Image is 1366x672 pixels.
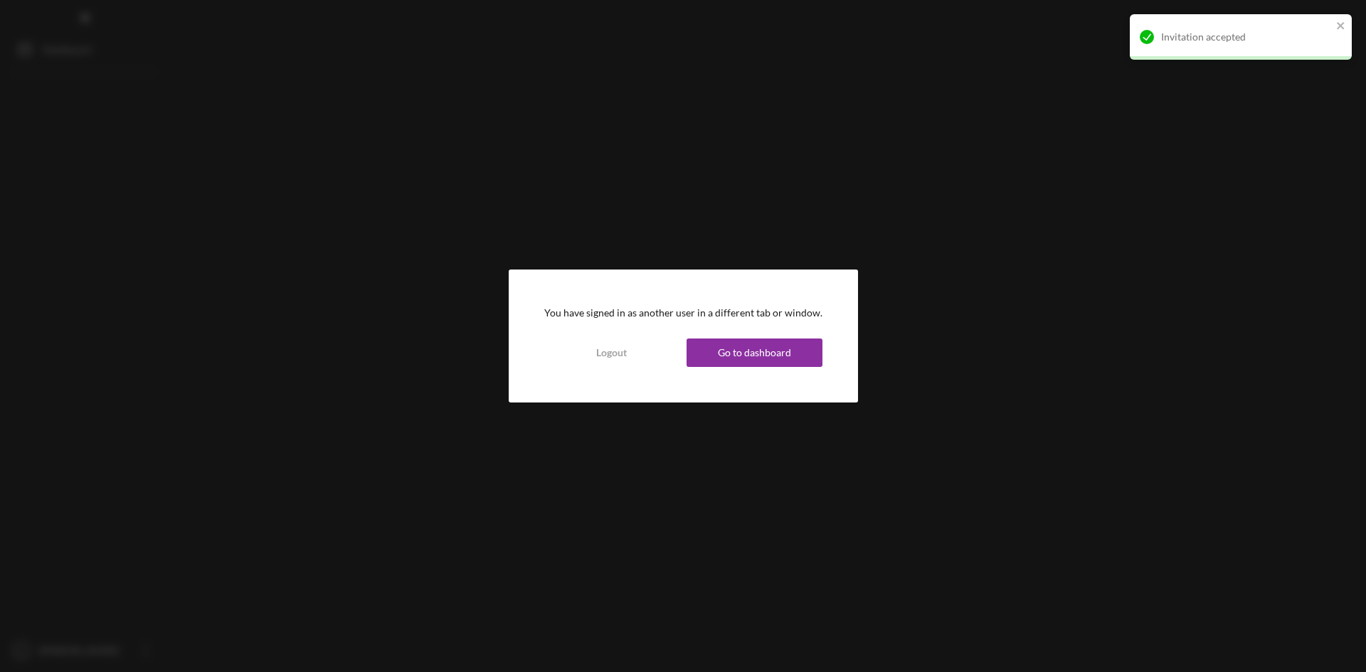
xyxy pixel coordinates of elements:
div: Invitation accepted [1161,31,1332,43]
p: You have signed in as another user in a different tab or window. [544,305,822,321]
button: Go to dashboard [687,338,822,367]
button: Logout [544,338,680,367]
button: close [1336,20,1346,33]
div: Go to dashboard [718,338,791,367]
div: Logout [596,338,627,367]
